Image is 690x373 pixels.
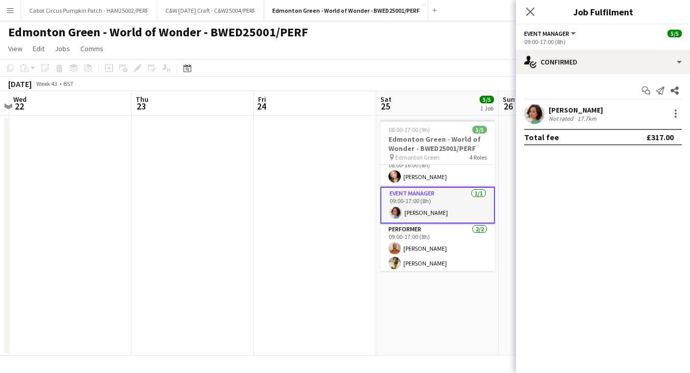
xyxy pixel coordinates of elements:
span: Jobs [55,44,70,53]
div: BST [63,80,74,87]
span: Week 43 [34,80,59,87]
button: Cabot Circus Pumpkin Patch - HAM25002/PERF [21,1,157,20]
button: C&W [DATE] Craft - C&W25004/PERF [157,1,264,20]
div: 09:00-17:00 (8h) [524,38,682,46]
a: Comms [76,42,107,55]
app-job-card: 08:00-17:00 (9h)5/5Edmonton Green - World of Wonder - BWED25001/PERF Edmonton Green4 RolesCostume... [380,120,495,271]
span: Event Manager [524,30,569,37]
span: 5/5 [667,30,682,37]
span: 5/5 [480,96,494,103]
div: [PERSON_NAME] [549,105,603,115]
h3: Edmonton Green - World of Wonder - BWED25001/PERF [380,135,495,153]
span: Wed [13,95,27,104]
span: 23 [134,100,148,112]
div: Confirmed [516,50,690,74]
button: Edmonton Green - World of Wonder - BWED25001/PERF [264,1,428,20]
span: Comms [80,44,103,53]
div: Not rated [549,115,575,122]
span: Thu [136,95,148,104]
app-card-role: Performer2/209:00-17:00 (8h)[PERSON_NAME][PERSON_NAME] [380,224,495,273]
a: View [4,42,27,55]
span: 22 [12,100,27,112]
span: 5/5 [472,126,487,134]
span: 4 Roles [469,153,487,161]
span: 08:00-17:00 (9h) [389,126,430,134]
span: 25 [379,100,392,112]
h1: Edmonton Green - World of Wonder - BWED25001/PERF [8,25,308,40]
span: Fri [258,95,266,104]
a: Jobs [51,42,74,55]
div: 17.7km [575,115,598,122]
div: 1 Job [480,104,493,112]
div: [DATE] [8,79,32,89]
span: Sun [503,95,515,104]
span: 26 [501,100,515,112]
span: Edit [33,44,45,53]
div: Total fee [524,132,559,142]
span: View [8,44,23,53]
span: 24 [256,100,266,112]
button: Event Manager [524,30,577,37]
div: £317.00 [646,132,674,142]
app-card-role: Project Manager1/108:00-16:00 (8h)[PERSON_NAME] [380,152,495,187]
h3: Job Fulfilment [516,5,690,18]
span: Edmonton Green [395,153,440,161]
span: Sat [380,95,392,104]
app-card-role: Event Manager1/109:00-17:00 (8h)[PERSON_NAME] [380,187,495,224]
a: Edit [29,42,49,55]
